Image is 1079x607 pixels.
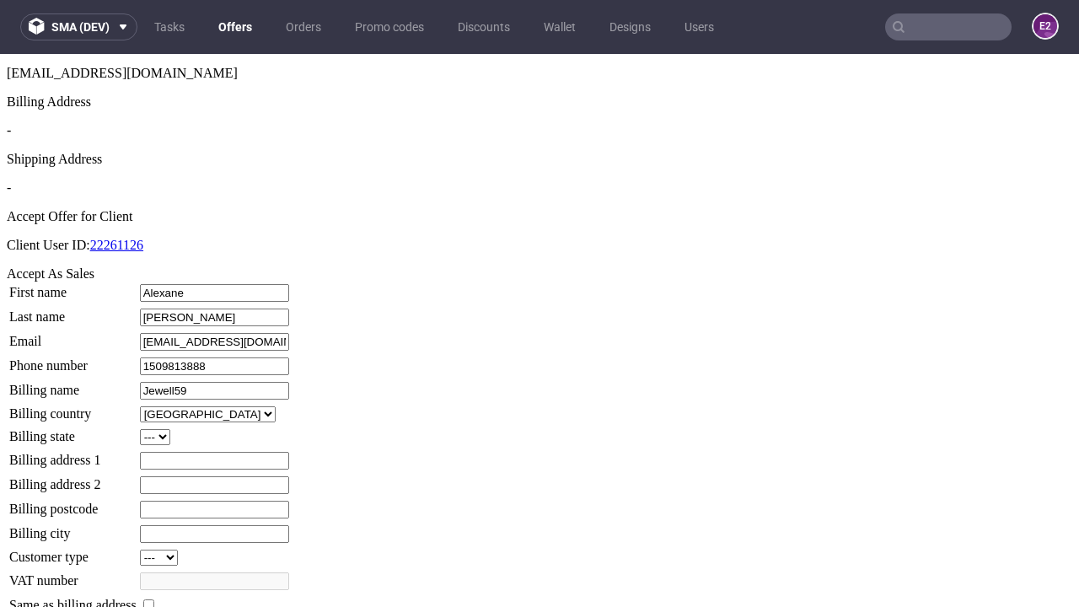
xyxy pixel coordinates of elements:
[8,470,137,490] td: Billing city
[20,13,137,40] button: sma (dev)
[7,40,1072,56] div: Billing Address
[276,13,331,40] a: Orders
[599,13,661,40] a: Designs
[144,13,195,40] a: Tasks
[448,13,520,40] a: Discounts
[8,518,137,537] td: VAT number
[8,254,137,273] td: Last name
[7,98,1072,113] div: Shipping Address
[7,155,1072,170] div: Accept Offer for Client
[8,303,137,322] td: Phone number
[345,13,434,40] a: Promo codes
[51,21,110,33] span: sma (dev)
[8,278,137,298] td: Email
[534,13,586,40] a: Wallet
[7,69,11,83] span: -
[8,352,137,369] td: Billing country
[8,446,137,465] td: Billing postcode
[208,13,262,40] a: Offers
[8,422,137,441] td: Billing address 2
[8,495,137,513] td: Customer type
[90,184,143,198] a: 22261126
[1033,14,1057,38] figcaption: e2
[8,397,137,416] td: Billing address 1
[8,542,137,561] td: Same as billing address
[8,327,137,346] td: Billing name
[7,212,1072,228] div: Accept As Sales
[8,229,137,249] td: First name
[8,374,137,392] td: Billing state
[674,13,724,40] a: Users
[7,126,11,141] span: -
[7,184,1072,199] p: Client User ID:
[7,12,238,26] span: [EMAIL_ADDRESS][DOMAIN_NAME]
